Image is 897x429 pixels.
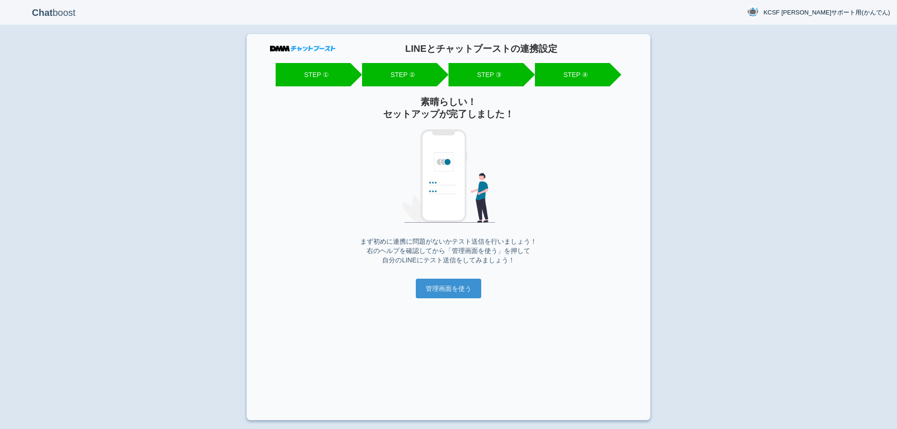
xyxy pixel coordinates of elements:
p: まず初めに連携に問題がないかテスト送信を行いましょう！ 右のヘルプを確認してから「管理画面を使う」を押して 自分のLINEにテスト送信をしてみましょう！ [270,237,627,265]
span: KCSF [PERSON_NAME]サポート用(かんでん) [763,8,890,17]
input: 管理画面を使う [416,279,481,298]
h1: LINEとチャットブーストの連携設定 [335,43,627,54]
b: Chat [32,7,52,18]
img: 完了画面 [402,129,495,223]
img: DMMチャットブースト [270,46,335,51]
img: User Image [747,6,759,18]
li: STEP ③ [448,63,523,86]
h2: 素晴らしい！ セットアップが完了しました！ [270,96,627,120]
p: boost [7,1,100,24]
li: STEP ④ [535,63,610,86]
li: STEP ② [362,63,437,86]
li: STEP ① [276,63,350,86]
